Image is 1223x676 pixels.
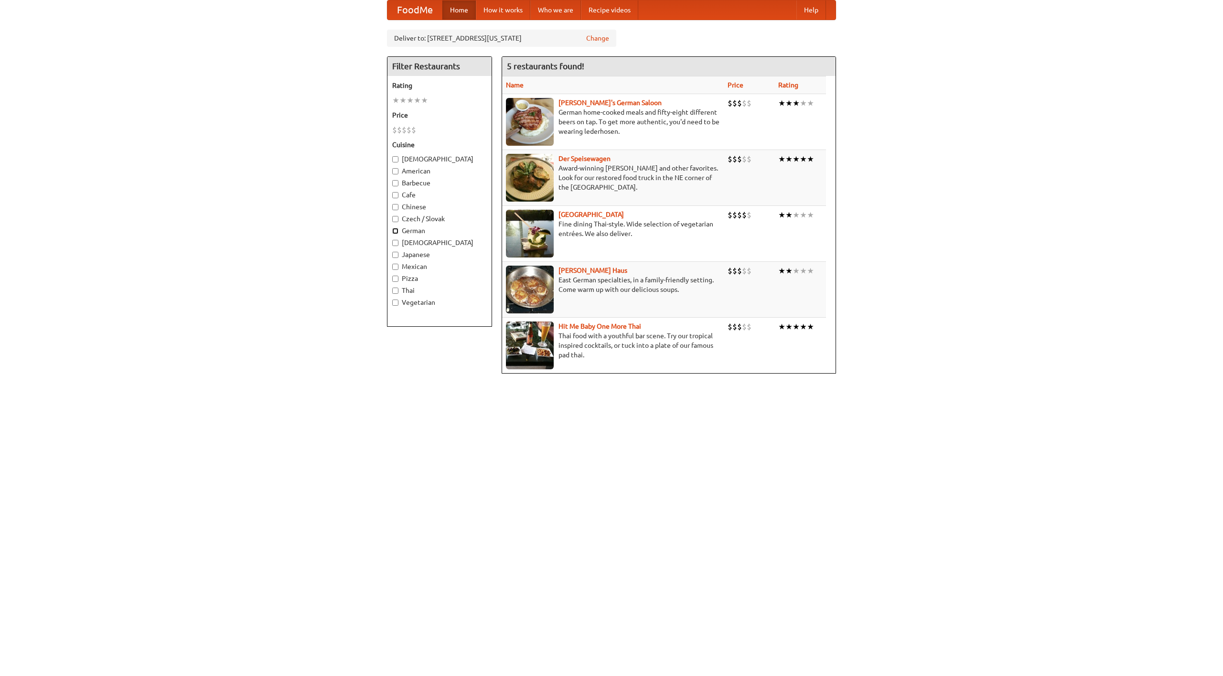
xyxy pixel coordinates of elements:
li: $ [411,125,416,135]
li: $ [737,266,742,276]
h5: Price [392,110,487,120]
li: ★ [785,210,793,220]
label: Vegetarian [392,298,487,307]
li: $ [728,210,732,220]
li: $ [407,125,411,135]
div: Deliver to: [STREET_ADDRESS][US_STATE] [387,30,616,47]
h5: Rating [392,81,487,90]
a: Price [728,81,743,89]
li: ★ [778,266,785,276]
li: ★ [392,95,399,106]
p: East German specialties, in a family-friendly setting. Come warm up with our delicious soups. [506,275,720,294]
a: [GEOGRAPHIC_DATA] [558,211,624,218]
li: $ [728,154,732,164]
li: ★ [778,322,785,332]
a: [PERSON_NAME] Haus [558,267,627,274]
a: Rating [778,81,798,89]
p: German home-cooked meals and fifty-eight different beers on tap. To get more authentic, you'd nee... [506,107,720,136]
label: [DEMOGRAPHIC_DATA] [392,238,487,247]
input: Czech / Slovak [392,216,398,222]
li: ★ [807,210,814,220]
a: FoodMe [387,0,442,20]
input: Thai [392,288,398,294]
li: $ [737,154,742,164]
li: ★ [800,322,807,332]
a: [PERSON_NAME]'s German Saloon [558,99,662,107]
li: ★ [800,210,807,220]
li: ★ [785,322,793,332]
input: Cafe [392,192,398,198]
li: $ [737,322,742,332]
input: Chinese [392,204,398,210]
li: $ [742,266,747,276]
input: Japanese [392,252,398,258]
label: Czech / Slovak [392,214,487,224]
li: $ [397,125,402,135]
label: American [392,166,487,176]
li: $ [728,322,732,332]
label: Thai [392,286,487,295]
li: ★ [793,98,800,108]
li: ★ [793,154,800,164]
input: American [392,168,398,174]
li: $ [402,125,407,135]
a: Change [586,33,609,43]
label: Chinese [392,202,487,212]
img: satay.jpg [506,210,554,258]
li: $ [742,322,747,332]
li: $ [732,98,737,108]
h5: Cuisine [392,140,487,150]
li: ★ [807,322,814,332]
li: $ [728,98,732,108]
li: $ [732,154,737,164]
img: kohlhaus.jpg [506,266,554,313]
a: Recipe videos [581,0,638,20]
li: $ [732,266,737,276]
a: How it works [476,0,530,20]
label: Cafe [392,190,487,200]
p: Thai food with a youthful bar scene. Try our tropical inspired cocktails, or tuck into a plate of... [506,331,720,360]
p: Fine dining Thai-style. Wide selection of vegetarian entrées. We also deliver. [506,219,720,238]
li: ★ [807,98,814,108]
li: $ [747,322,751,332]
img: esthers.jpg [506,98,554,146]
li: ★ [793,322,800,332]
a: Help [796,0,826,20]
label: Pizza [392,274,487,283]
li: ★ [421,95,428,106]
input: [DEMOGRAPHIC_DATA] [392,156,398,162]
li: $ [732,210,737,220]
li: ★ [407,95,414,106]
label: [DEMOGRAPHIC_DATA] [392,154,487,164]
li: ★ [793,266,800,276]
li: $ [747,98,751,108]
li: ★ [807,154,814,164]
li: $ [737,98,742,108]
li: ★ [414,95,421,106]
h4: Filter Restaurants [387,57,492,76]
label: Japanese [392,250,487,259]
li: $ [747,154,751,164]
img: babythai.jpg [506,322,554,369]
label: Mexican [392,262,487,271]
li: ★ [800,266,807,276]
li: $ [728,266,732,276]
li: ★ [778,210,785,220]
li: $ [747,266,751,276]
a: Who we are [530,0,581,20]
li: $ [392,125,397,135]
ng-pluralize: 5 restaurants found! [507,62,584,71]
input: [DEMOGRAPHIC_DATA] [392,240,398,246]
li: ★ [785,154,793,164]
li: $ [737,210,742,220]
p: Award-winning [PERSON_NAME] and other favorites. Look for our restored food truck in the NE corne... [506,163,720,192]
label: Barbecue [392,178,487,188]
li: ★ [778,98,785,108]
li: $ [742,98,747,108]
img: speisewagen.jpg [506,154,554,202]
a: Hit Me Baby One More Thai [558,322,641,330]
a: Home [442,0,476,20]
